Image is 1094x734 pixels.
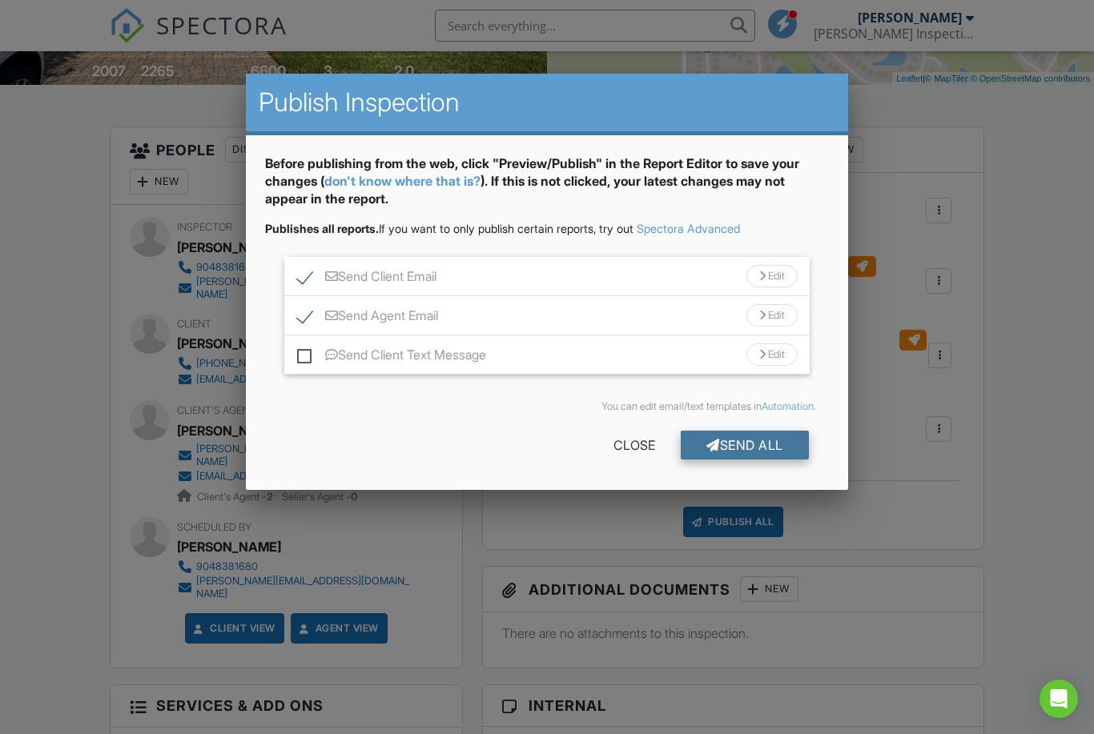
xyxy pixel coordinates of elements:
label: Send Client Text Message [297,347,486,367]
a: don't know where that is? [324,173,481,189]
label: Send Client Email [297,269,436,289]
div: Edit [746,304,798,327]
h2: Publish Inspection [259,86,835,118]
div: Close [588,431,681,459]
div: Send All [681,431,809,459]
a: Automation [762,400,814,412]
strong: Publishes all reports. [265,222,379,235]
label: Send Agent Email [297,308,438,328]
div: Edit [746,343,798,366]
div: Edit [746,265,798,287]
div: Open Intercom Messenger [1040,680,1078,718]
span: If you want to only publish certain reports, try out [265,222,633,235]
div: Before publishing from the web, click "Preview/Publish" in the Report Editor to save your changes... [265,154,828,221]
div: You can edit email/text templates in . [278,400,815,413]
a: Spectora Advanced [637,222,740,235]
